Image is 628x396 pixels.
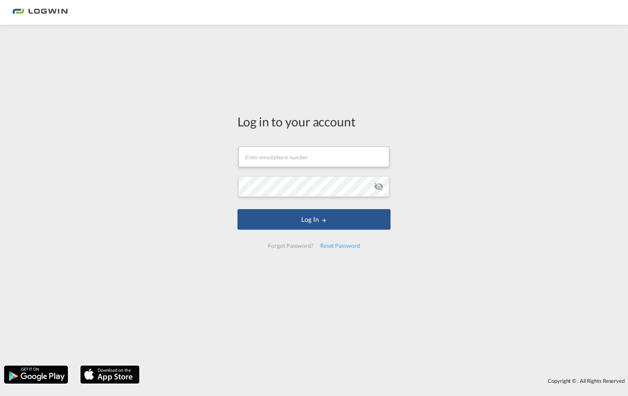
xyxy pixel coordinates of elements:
[3,365,69,384] img: google.png
[237,209,391,230] button: LOGIN
[238,147,389,167] input: Enter email/phone number
[237,113,391,130] div: Log in to your account
[374,182,384,191] md-icon: icon-eye-off
[12,3,68,22] img: bc73a0e0d8c111efacd525e4c8ad7d32.png
[317,238,363,253] div: Reset Password
[79,365,140,384] img: apple.png
[265,238,316,253] div: Forgot Password?
[144,374,628,388] div: Copyright © . All Rights Reserved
